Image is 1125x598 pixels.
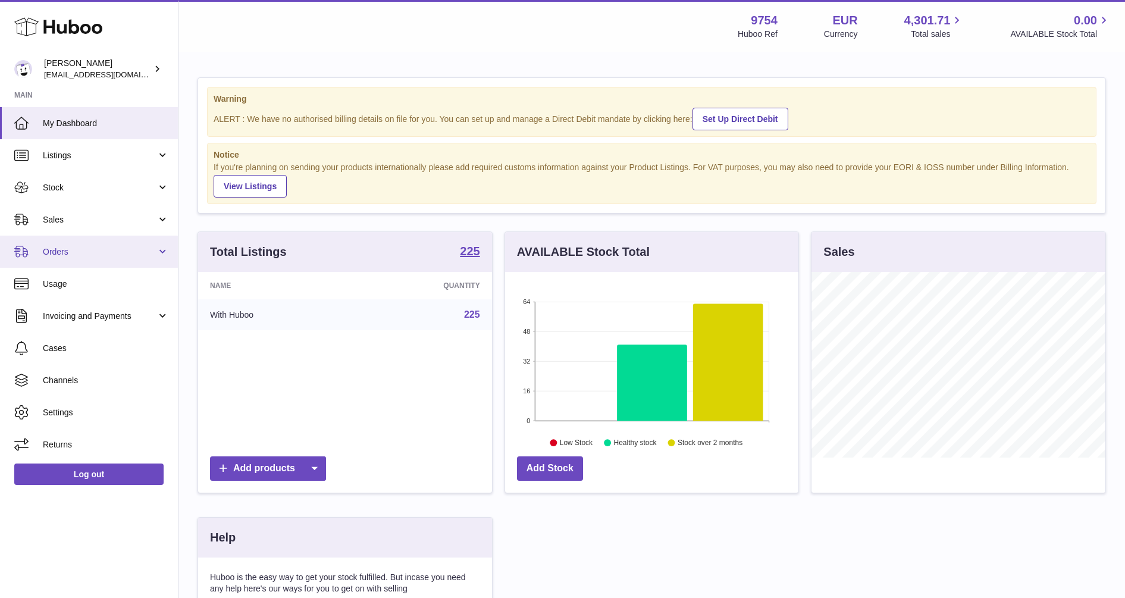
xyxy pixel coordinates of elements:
[904,12,964,40] a: 4,301.71 Total sales
[43,375,169,386] span: Channels
[210,244,287,260] h3: Total Listings
[44,58,151,80] div: [PERSON_NAME]
[832,12,857,29] strong: EUR
[14,464,164,485] a: Log out
[911,29,964,40] span: Total sales
[1074,12,1097,29] span: 0.00
[523,387,530,395] text: 16
[823,244,854,260] h3: Sales
[210,530,236,546] h3: Help
[198,272,353,299] th: Name
[198,299,353,330] td: With Huboo
[523,358,530,365] text: 32
[460,245,480,259] a: 225
[43,118,169,129] span: My Dashboard
[43,311,156,322] span: Invoicing and Payments
[210,456,326,481] a: Add products
[43,150,156,161] span: Listings
[1010,12,1111,40] a: 0.00 AVAILABLE Stock Total
[523,298,530,305] text: 64
[523,328,530,335] text: 48
[43,407,169,418] span: Settings
[43,343,169,354] span: Cases
[904,12,951,29] span: 4,301.71
[464,309,480,320] a: 225
[214,93,1090,105] strong: Warning
[44,70,175,79] span: [EMAIL_ADDRESS][DOMAIN_NAME]
[678,439,742,447] text: Stock over 2 months
[214,106,1090,130] div: ALERT : We have no authorised billing details on file for you. You can set up and manage a Direct...
[751,12,778,29] strong: 9754
[14,60,32,78] img: info@fieldsluxury.london
[517,456,583,481] a: Add Stock
[353,272,491,299] th: Quantity
[517,244,650,260] h3: AVAILABLE Stock Total
[43,278,169,290] span: Usage
[527,417,530,424] text: 0
[43,439,169,450] span: Returns
[692,108,788,130] a: Set Up Direct Debit
[210,572,480,594] p: Huboo is the easy way to get your stock fulfilled. But incase you need any help here's our ways f...
[560,439,593,447] text: Low Stock
[214,175,287,198] a: View Listings
[460,245,480,257] strong: 225
[43,246,156,258] span: Orders
[738,29,778,40] div: Huboo Ref
[214,162,1090,198] div: If you're planning on sending your products internationally please add required customs informati...
[214,149,1090,161] strong: Notice
[1010,29,1111,40] span: AVAILABLE Stock Total
[43,214,156,226] span: Sales
[824,29,858,40] div: Currency
[43,182,156,193] span: Stock
[613,439,657,447] text: Healthy stock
